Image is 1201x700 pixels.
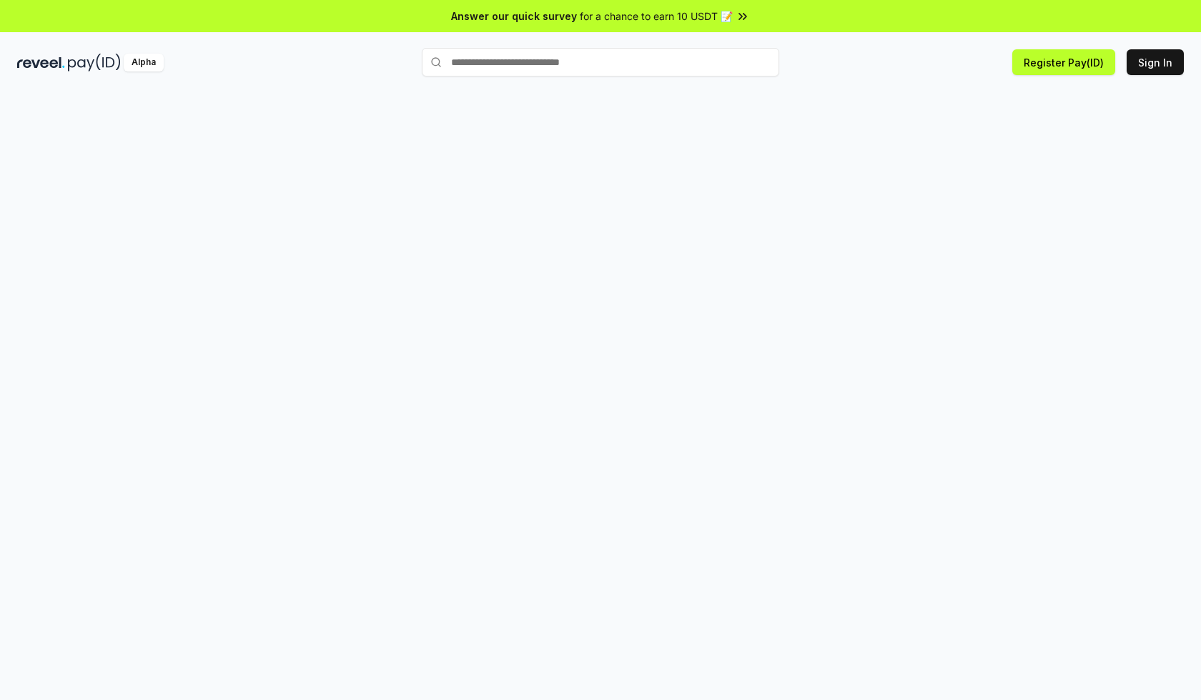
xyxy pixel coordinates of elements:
[451,9,577,24] span: Answer our quick survey
[580,9,733,24] span: for a chance to earn 10 USDT 📝
[1012,49,1115,75] button: Register Pay(ID)
[124,54,164,72] div: Alpha
[1127,49,1184,75] button: Sign In
[68,54,121,72] img: pay_id
[17,54,65,72] img: reveel_dark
